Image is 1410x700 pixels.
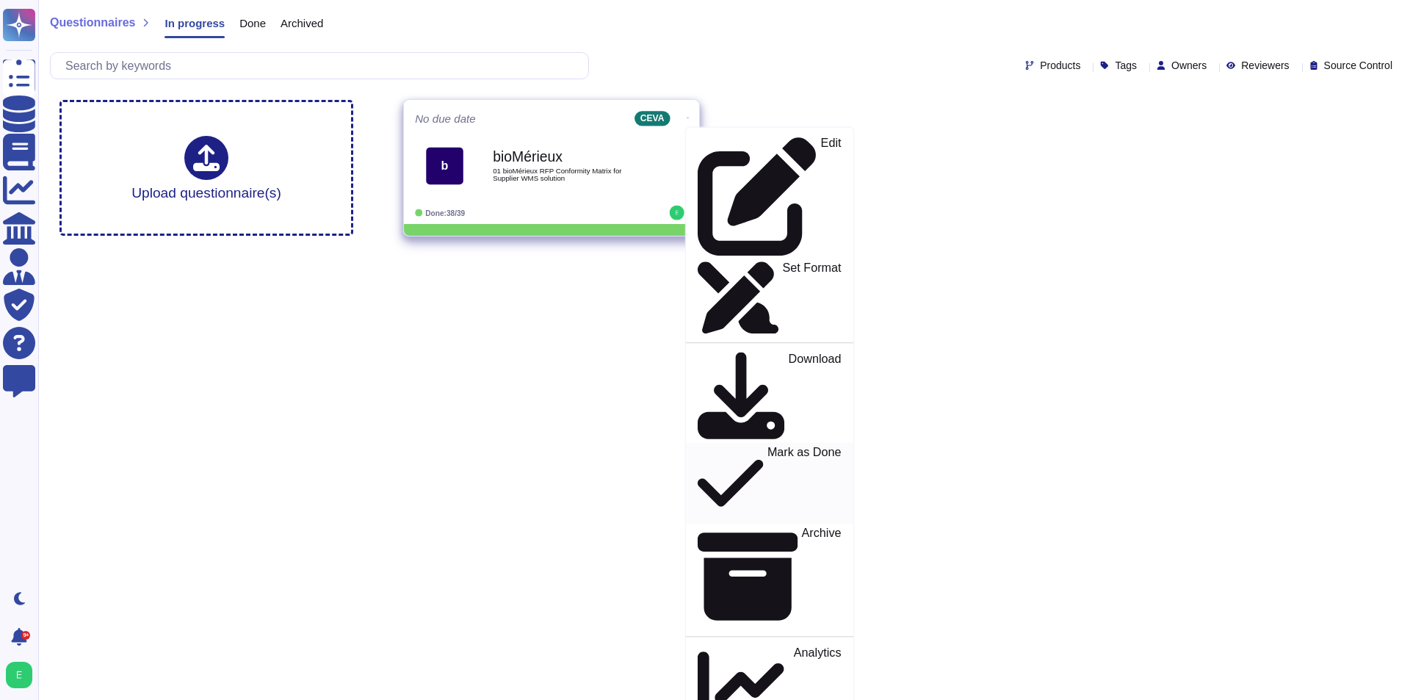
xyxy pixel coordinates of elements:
div: b [426,147,463,184]
span: Tags [1115,60,1137,71]
p: Set Format [783,262,842,333]
b: bioMérieux [493,150,641,164]
p: Edit [821,137,842,256]
a: Download [686,350,853,443]
span: No due date [415,113,476,124]
a: Set Format [686,259,853,336]
span: In progress [164,18,225,29]
input: Search by keywords [58,53,588,79]
img: user [670,206,684,220]
span: Reviewers [1241,60,1289,71]
div: Upload questionnaire(s) [131,136,281,200]
span: Done [239,18,266,29]
span: 01 bioMérieux RFP Conformity Matrix for Supplier WMS solution [493,167,641,181]
div: 9+ [21,631,30,640]
button: user [3,659,43,691]
p: Archive [802,527,842,627]
span: Archived [281,18,323,29]
span: Questionnaires [50,17,135,29]
span: Products [1040,60,1080,71]
p: Download [789,353,842,440]
a: Edit [686,134,853,259]
span: Done: 38/39 [425,209,465,217]
span: Owners [1171,60,1207,71]
span: Source Control [1324,60,1392,71]
a: Mark as Done [686,442,853,524]
p: Mark as Done [767,446,842,521]
img: user [6,662,32,688]
a: Archive [686,524,853,630]
div: CEVA [634,111,670,126]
